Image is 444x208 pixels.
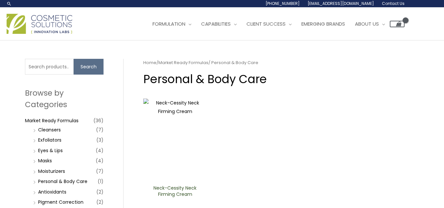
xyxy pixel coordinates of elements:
a: Masks [38,157,52,164]
input: Search products… [25,59,74,75]
span: (36) [93,116,104,125]
h1: Personal & Body Care [143,71,419,87]
a: Emerging Brands [296,14,350,34]
a: Capabilities [196,14,242,34]
a: Neck-Cessity Neck Firming Cream [149,185,201,200]
span: Contact Us [382,1,405,6]
span: (7) [96,167,104,176]
a: Antioxidants [38,189,66,195]
a: Moisturizers [38,168,65,174]
span: (4) [96,156,104,165]
a: Personal & Body Care [38,178,87,185]
span: [EMAIL_ADDRESS][DOMAIN_NAME] [308,1,374,6]
span: (2) [96,197,104,207]
span: Client Success [246,20,286,27]
h2: Neck-Cessity Neck Firming Cream [149,185,201,197]
img: Cosmetic Solutions Logo [7,14,72,34]
a: Market Ready Formulas [25,117,79,124]
img: Neck-Cessity Neck Firming Cream [143,99,207,181]
nav: Site Navigation [143,14,405,34]
a: Home [143,59,156,66]
span: [PHONE_NUMBER] [266,1,300,6]
a: View Shopping Cart, empty [390,21,405,27]
span: Emerging Brands [301,20,345,27]
a: Cleansers [38,127,61,133]
a: Client Success [242,14,296,34]
span: (4) [96,146,104,155]
a: PIgment Correction [38,199,83,205]
span: (3) [96,135,104,145]
span: About Us [355,20,379,27]
a: Search icon link [7,1,12,6]
a: Eyes & Lips [38,147,63,154]
span: Capabilities [201,20,231,27]
span: (1) [98,177,104,186]
span: Formulation [152,20,185,27]
span: (7) [96,125,104,134]
a: Market Ready Formulas [158,59,208,66]
nav: Breadcrumb [143,59,419,67]
a: Formulation [148,14,196,34]
span: (2) [96,187,104,196]
button: Search [74,59,104,75]
h2: Browse by Categories [25,87,104,110]
a: Exfoliators [38,137,61,143]
a: About Us [350,14,390,34]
